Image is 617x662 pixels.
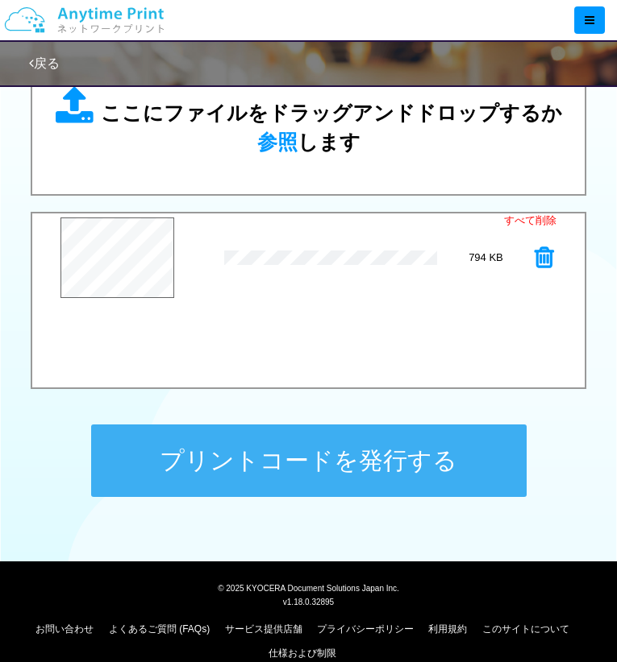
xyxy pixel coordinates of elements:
[218,582,399,593] span: © 2025 KYOCERA Document Solutions Japan Inc.
[269,648,336,659] a: 仕様および制限
[437,250,534,266] div: 794 KB
[91,424,527,497] button: プリントコードを発行する
[225,623,302,635] a: サービス提供店舗
[428,623,467,635] a: 利用規約
[109,623,210,635] a: よくあるご質問 (FAQs)
[29,56,60,70] a: 戻る
[257,130,298,153] span: 参照
[317,623,414,635] a: プライバシーポリシー
[504,213,557,229] a: すべて削除
[283,597,334,606] span: v1.18.0.32895
[35,623,94,635] a: お問い合わせ
[101,101,562,153] span: ここにファイルをドラッグアンドドロップするか します
[482,623,569,635] a: このサイトについて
